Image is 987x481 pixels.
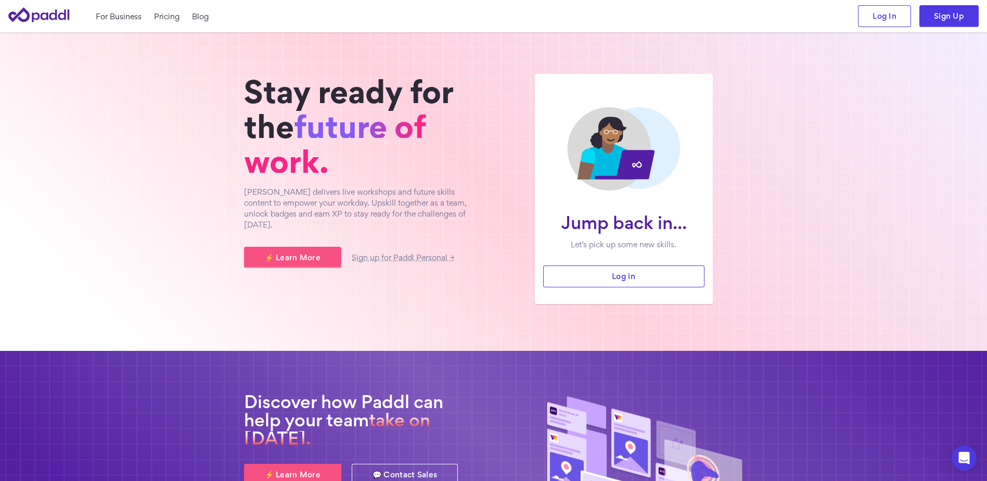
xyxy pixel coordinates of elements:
a: Sign up for Paddl Personal → [352,255,454,261]
a: Log In [858,5,911,27]
h1: Stay ready for the [244,74,483,179]
a: Pricing [154,11,180,22]
div: Open Intercom Messenger [952,446,977,471]
a: Sign Up [919,5,979,27]
span: future of work. [244,115,426,173]
h2: Discover how Paddl can help your team [244,393,483,448]
h1: Jump back in... [552,213,696,232]
a: Log in [543,265,704,287]
p: Let’s pick up some new skills. [552,239,696,250]
a: ⚡ Learn More [244,247,341,269]
a: Blog [192,11,209,22]
p: [PERSON_NAME] delivers live workshops and future skills content to empower your workday. Upskill ... [244,186,483,230]
a: For Business [96,11,142,22]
